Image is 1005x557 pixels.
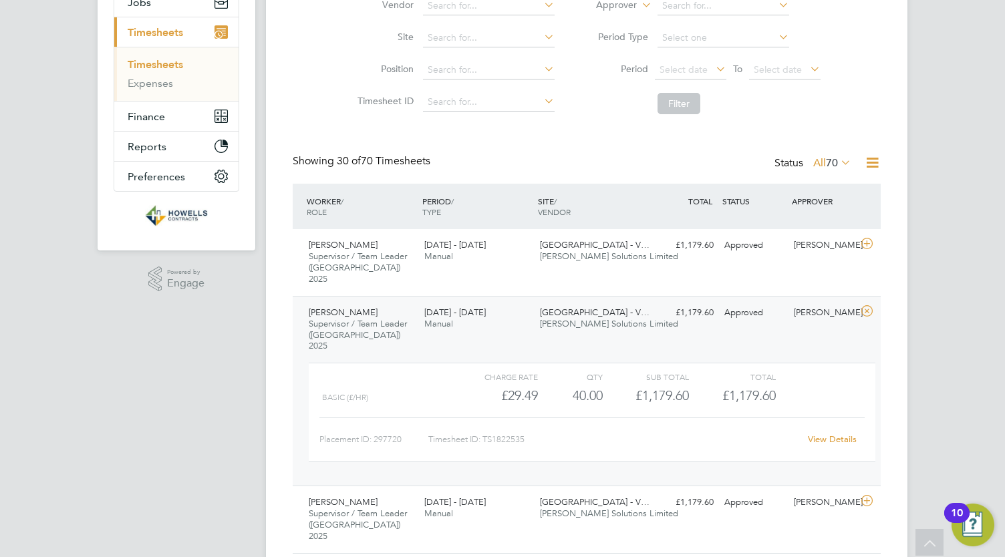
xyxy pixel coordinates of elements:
[813,156,851,170] label: All
[424,496,486,508] span: [DATE] - [DATE]
[424,318,453,329] span: Manual
[309,239,378,250] span: [PERSON_NAME]
[689,369,775,385] div: Total
[114,102,239,131] button: Finance
[309,250,407,285] span: Supervisor / Team Leader ([GEOGRAPHIC_DATA]) 2025
[114,162,239,191] button: Preferences
[167,266,204,278] span: Powered by
[424,239,486,250] span: [DATE] - [DATE]
[788,492,858,514] div: [PERSON_NAME]
[423,29,555,47] input: Search for...
[423,93,555,112] input: Search for...
[451,196,454,206] span: /
[148,266,205,292] a: Powered byEngage
[309,508,407,542] span: Supervisor / Team Leader ([GEOGRAPHIC_DATA]) 2025
[788,302,858,324] div: [PERSON_NAME]
[322,393,368,402] span: Basic (£/HR)
[428,429,799,450] div: Timesheet ID: TS1822535
[341,196,343,206] span: /
[128,77,173,89] a: Expenses
[128,58,183,71] a: Timesheets
[114,47,239,101] div: Timesheets
[422,206,441,217] span: TYPE
[754,63,802,75] span: Select date
[309,496,378,508] span: [PERSON_NAME]
[588,31,648,43] label: Period Type
[353,31,414,43] label: Site
[719,492,788,514] div: Approved
[719,302,788,324] div: Approved
[538,369,603,385] div: QTY
[307,206,327,217] span: ROLE
[423,61,555,79] input: Search for...
[145,205,208,226] img: wearehowells-logo-retina.png
[603,369,689,385] div: Sub Total
[128,140,166,153] span: Reports
[424,307,486,318] span: [DATE] - [DATE]
[722,387,776,403] span: £1,179.60
[729,60,746,77] span: To
[309,307,378,318] span: [PERSON_NAME]
[309,318,407,352] span: Supervisor / Team Leader ([GEOGRAPHIC_DATA]) 2025
[114,205,239,226] a: Go to home page
[424,250,453,262] span: Manual
[788,189,858,213] div: APPROVER
[114,17,239,47] button: Timesheets
[337,154,361,168] span: 30 of
[540,318,678,329] span: [PERSON_NAME] Solutions Limited
[540,239,650,250] span: [GEOGRAPHIC_DATA] - V…
[538,206,571,217] span: VENDOR
[319,429,428,450] div: Placement ID: 297720
[719,189,788,213] div: STATUS
[554,196,557,206] span: /
[167,278,204,289] span: Engage
[660,63,708,75] span: Select date
[658,93,700,114] button: Filter
[419,189,535,224] div: PERIOD
[114,132,239,161] button: Reports
[424,508,453,519] span: Manual
[452,369,538,385] div: Charge rate
[719,234,788,256] div: Approved
[538,385,603,407] div: 40.00
[353,63,414,75] label: Position
[788,234,858,256] div: [PERSON_NAME]
[540,307,650,318] span: [GEOGRAPHIC_DATA] - V…
[588,63,648,75] label: Period
[540,508,678,519] span: [PERSON_NAME] Solutions Limited
[774,154,854,173] div: Status
[808,433,857,445] a: View Details
[540,496,650,508] span: [GEOGRAPHIC_DATA] - V…
[535,189,650,224] div: SITE
[658,29,789,47] input: Select one
[650,302,719,324] div: £1,179.60
[603,385,689,407] div: £1,179.60
[540,250,678,262] span: [PERSON_NAME] Solutions Limited
[688,196,712,206] span: TOTAL
[128,110,165,123] span: Finance
[337,154,430,168] span: 70 Timesheets
[826,156,838,170] span: 70
[951,513,963,530] div: 10
[128,170,185,183] span: Preferences
[293,154,433,168] div: Showing
[650,492,719,514] div: £1,179.60
[128,26,183,39] span: Timesheets
[650,234,719,256] div: £1,179.60
[952,504,994,546] button: Open Resource Center, 10 new notifications
[303,189,419,224] div: WORKER
[452,385,538,407] div: £29.49
[353,95,414,107] label: Timesheet ID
